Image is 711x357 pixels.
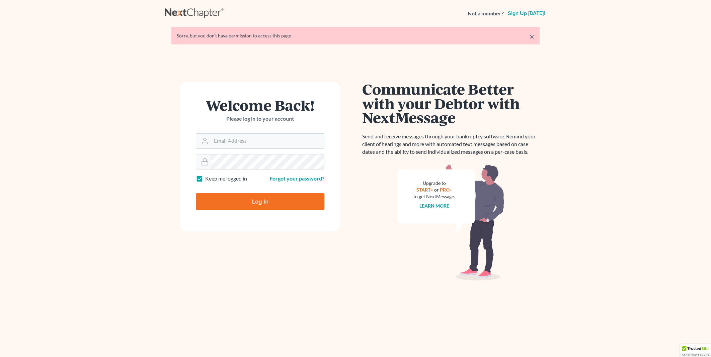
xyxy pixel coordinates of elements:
[196,98,324,112] h1: Welcome Back!
[362,82,540,125] h1: Communicate Better with your Debtor with NextMessage
[196,193,324,210] input: Log In
[177,32,534,39] div: Sorry, but you don't have permission to access this page
[397,164,504,281] img: nextmessage_bg-59042aed3d76b12b5cd301f8e5b87938c9018125f34e5fa2b7a6b67550977c72.svg
[270,175,324,182] a: Forgot your password?
[416,187,433,193] a: START+
[413,180,455,187] div: Upgrade to
[419,203,449,209] a: Learn more
[468,10,504,17] strong: Not a member?
[362,133,540,156] p: Send and receive messages through your bankruptcy software. Remind your client of hearings and mo...
[530,32,534,40] a: ×
[205,175,247,183] label: Keep me logged in
[440,187,452,193] a: PRO+
[506,11,546,16] a: Sign up [DATE]!
[434,187,439,193] span: or
[413,193,455,200] div: to get NextMessage.
[680,344,711,357] div: TrustedSite Certified
[196,115,324,123] p: Please log in to your account
[211,134,324,148] input: Email Address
